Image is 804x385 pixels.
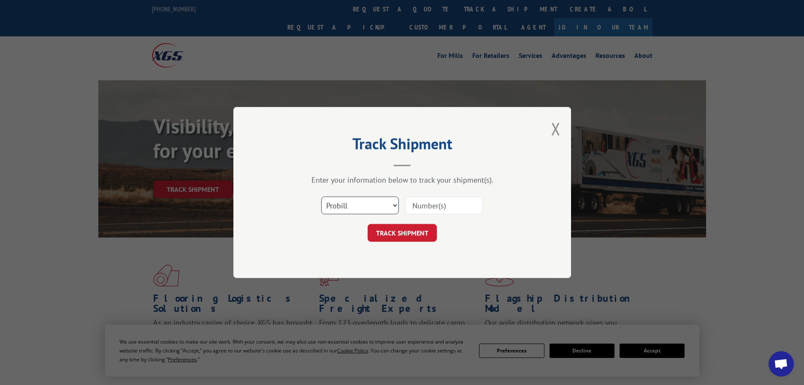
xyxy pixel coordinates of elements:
[276,175,529,185] div: Enter your information below to track your shipment(s).
[769,351,794,377] div: Open chat
[368,224,437,242] button: TRACK SHIPMENT
[276,138,529,154] h2: Track Shipment
[551,117,560,140] button: Close modal
[405,197,483,214] input: Number(s)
